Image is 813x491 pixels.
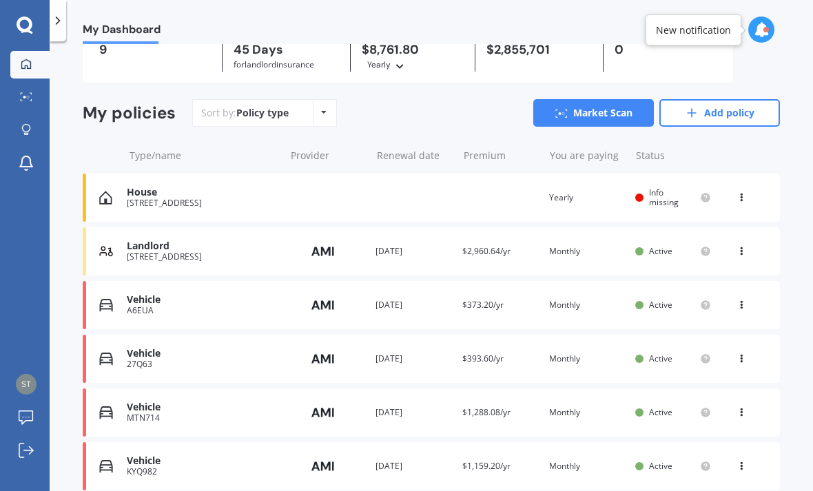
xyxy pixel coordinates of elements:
div: New notification [656,23,731,37]
div: You are paying [550,149,625,163]
div: Monthly [549,352,625,366]
img: AMI [289,399,358,426]
div: Renewal date [377,149,452,163]
img: Vehicle [99,298,113,312]
div: House [127,187,278,198]
img: Landlord [99,244,113,258]
div: Policy type [236,106,289,120]
div: Type/name [130,149,280,163]
span: Active [649,299,672,311]
div: 27Q63 [127,359,278,369]
img: Vehicle [99,352,113,366]
div: KYQ982 [127,467,278,477]
span: Active [649,353,672,364]
img: Vehicle [99,406,113,419]
span: My Dashboard [83,23,161,41]
span: $2,960.64/yr [462,245,511,257]
img: House [99,191,112,205]
div: Yearly [367,58,391,72]
div: Yearly [549,191,625,205]
div: Vehicle [127,348,278,359]
div: [DATE] [375,406,451,419]
div: Monthly [549,244,625,258]
img: Vehicle [99,459,113,473]
img: AMI [289,346,358,372]
div: Sort by: [201,106,289,120]
span: $1,159.20/yr [462,460,511,472]
img: d41c5942dbb44603a09adabcd9bd0b5c [16,374,37,395]
div: [DATE] [375,352,451,366]
div: [STREET_ADDRESS] [127,198,278,208]
div: Vehicle [127,455,278,467]
div: [DATE] [375,298,451,312]
a: Market Scan [533,99,654,127]
div: Premium [464,149,539,163]
div: $8,761.80 [362,43,464,72]
img: AMI [289,292,358,318]
span: Active [649,245,672,257]
div: A6EUA [127,306,278,315]
div: Status [636,149,711,163]
a: Add policy [659,99,780,127]
div: [STREET_ADDRESS] [127,252,278,262]
div: Vehicle [127,401,278,413]
div: Provider [291,149,366,163]
span: for Landlord insurance [234,59,314,70]
div: 0 [615,43,717,56]
b: 45 Days [234,41,283,58]
div: Vehicle [127,294,278,306]
div: [DATE] [375,459,451,473]
span: Active [649,406,672,418]
div: Monthly [549,459,625,473]
span: $393.60/yr [462,353,504,364]
span: Active [649,460,672,472]
div: MTN714 [127,413,278,423]
img: AMI [289,453,358,479]
div: Monthly [549,298,625,312]
img: AMI [289,238,358,264]
span: $373.20/yr [462,299,504,311]
span: $1,288.08/yr [462,406,511,418]
div: Landlord [127,240,278,252]
div: 9 [99,43,211,56]
div: My policies [83,103,176,123]
div: [DATE] [375,244,451,258]
div: Monthly [549,406,625,419]
span: Info missing [649,187,679,208]
div: $2,855,701 [486,43,592,56]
